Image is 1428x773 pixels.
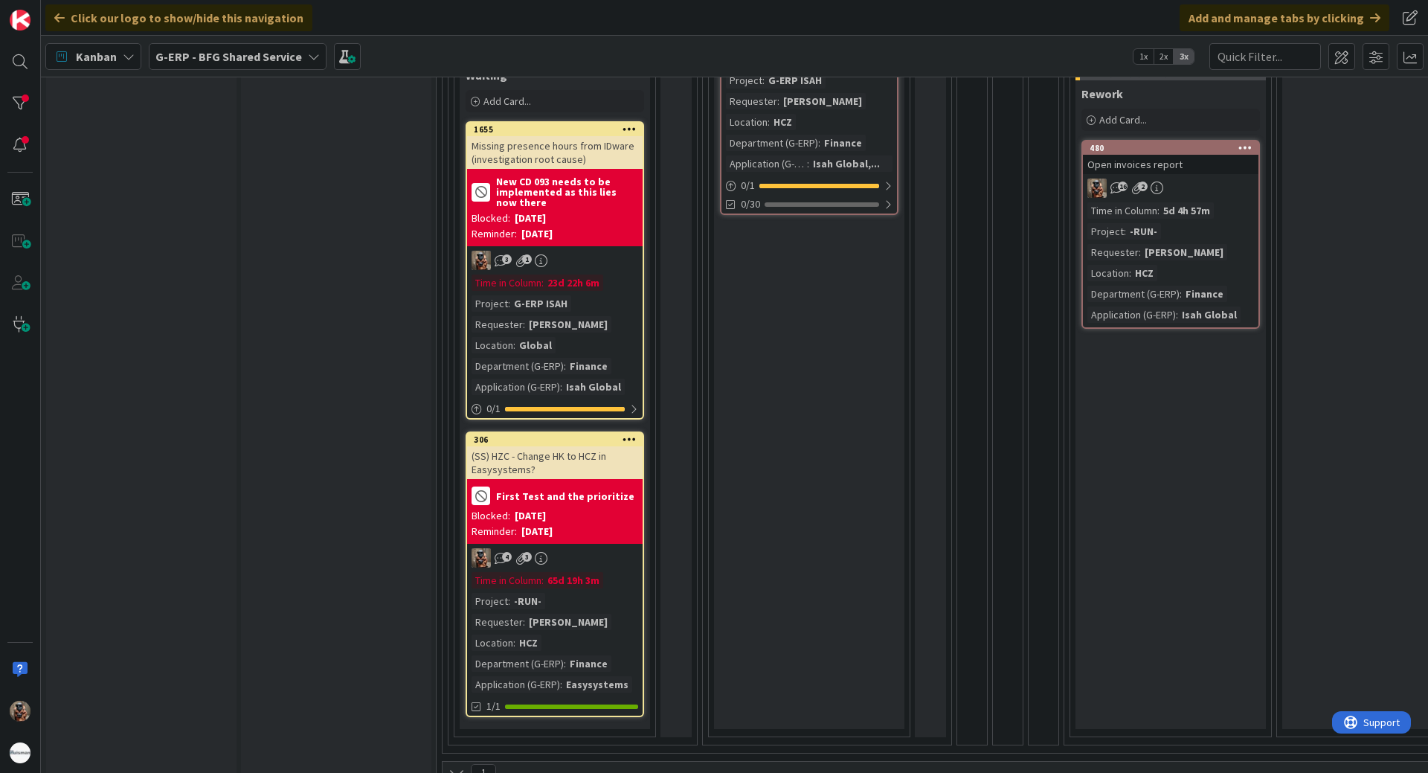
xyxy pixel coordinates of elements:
div: [DATE] [521,524,553,539]
div: 23d 22h 6m [544,275,603,291]
span: : [777,93,779,109]
span: Support [31,2,68,20]
div: Application (G-ERP) [472,379,560,395]
div: G-ERP ISAH [765,72,826,89]
div: 1655Missing presence hours from IDware (investigation root cause) [467,123,643,169]
div: -RUN- [1126,223,1161,240]
span: 1x [1133,49,1154,64]
div: [PERSON_NAME] [525,316,611,333]
div: Department (G-ERP) [472,358,564,374]
div: Blocked: [472,508,510,524]
div: 0/1 [467,400,643,418]
div: [PERSON_NAME] [779,93,866,109]
div: HCZ [1131,265,1157,281]
span: : [1124,223,1126,240]
img: Visit kanbanzone.com [10,10,30,31]
span: : [1180,286,1182,302]
div: Isah Global [562,379,625,395]
span: : [1139,244,1141,260]
div: HCZ [770,114,796,130]
div: 5d 4h 57m [1160,202,1214,219]
div: Application (G-ERP) [726,155,807,172]
span: 16 [1118,182,1128,191]
span: : [523,614,525,630]
div: 480 [1090,143,1258,153]
div: Isah Global [1178,307,1241,323]
span: 3 [522,552,532,562]
div: 306 [474,434,643,445]
div: Project [1087,223,1124,240]
div: Finance [1182,286,1227,302]
span: : [513,635,515,651]
div: Application (G-ERP) [1087,307,1176,323]
span: : [513,337,515,353]
div: [DATE] [515,211,546,226]
span: : [523,316,525,333]
b: First Test and the prioritize [496,491,634,501]
div: Requester [1087,244,1139,260]
div: Location [726,114,768,130]
div: Requester [726,93,777,109]
span: : [807,155,809,172]
span: : [560,379,562,395]
div: Easysystems [562,676,632,693]
div: Location [1087,265,1129,281]
div: Reminder: [472,524,517,539]
div: Time in Column [1087,202,1157,219]
div: 306(SS) HZC - Change HK to HCZ in Easysystems? [467,433,643,479]
div: Global [515,337,556,353]
div: 65d 19h 3m [544,572,603,588]
div: 1655 [474,124,643,135]
span: Kanban [76,48,117,65]
span: 0 / 1 [741,178,755,193]
div: Missing presence hours from IDware (investigation root cause) [467,136,643,169]
div: Time in Column [472,572,541,588]
div: Project [472,593,508,609]
div: Department (G-ERP) [472,655,564,672]
div: (SS) HZC - Change HK to HCZ in Easysystems? [467,446,643,479]
img: VK [472,251,491,270]
div: Isah Global,... [809,155,884,172]
img: avatar [10,742,30,763]
div: Location [472,337,513,353]
span: : [768,114,770,130]
div: G-ERP ISAH [510,295,571,312]
div: [DATE] [515,508,546,524]
div: VK [467,548,643,568]
img: VK [472,548,491,568]
span: 0/30 [741,196,760,212]
span: : [1129,265,1131,281]
div: Department (G-ERP) [726,135,818,151]
div: [PERSON_NAME] [525,614,611,630]
div: Add and manage tabs by clicking [1180,4,1389,31]
div: Finance [566,358,611,374]
span: : [762,72,765,89]
img: VK [1087,179,1107,198]
span: : [560,676,562,693]
div: Time in Column [472,275,541,291]
span: Rework [1081,86,1123,101]
input: Quick Filter... [1209,43,1321,70]
span: : [541,572,544,588]
b: G-ERP - BFG Shared Service [155,49,302,64]
span: 1 [522,254,532,264]
span: : [564,358,566,374]
div: Finance [566,655,611,672]
span: 3x [1174,49,1194,64]
span: : [1176,307,1178,323]
div: Department (G-ERP) [1087,286,1180,302]
div: HCZ [515,635,541,651]
span: : [1157,202,1160,219]
div: [PERSON_NAME] [1141,244,1227,260]
div: 480Open invoices report [1083,141,1258,174]
span: Add Card... [483,94,531,108]
div: Project [472,295,508,312]
b: New CD 093 needs to be implemented as this lies now there [496,176,638,208]
span: 2 [1138,182,1148,191]
div: Finance [820,135,866,151]
div: 306 [467,433,643,446]
span: : [564,655,566,672]
div: Project [726,72,762,89]
div: VK [1083,179,1258,198]
span: 3 [502,254,512,264]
